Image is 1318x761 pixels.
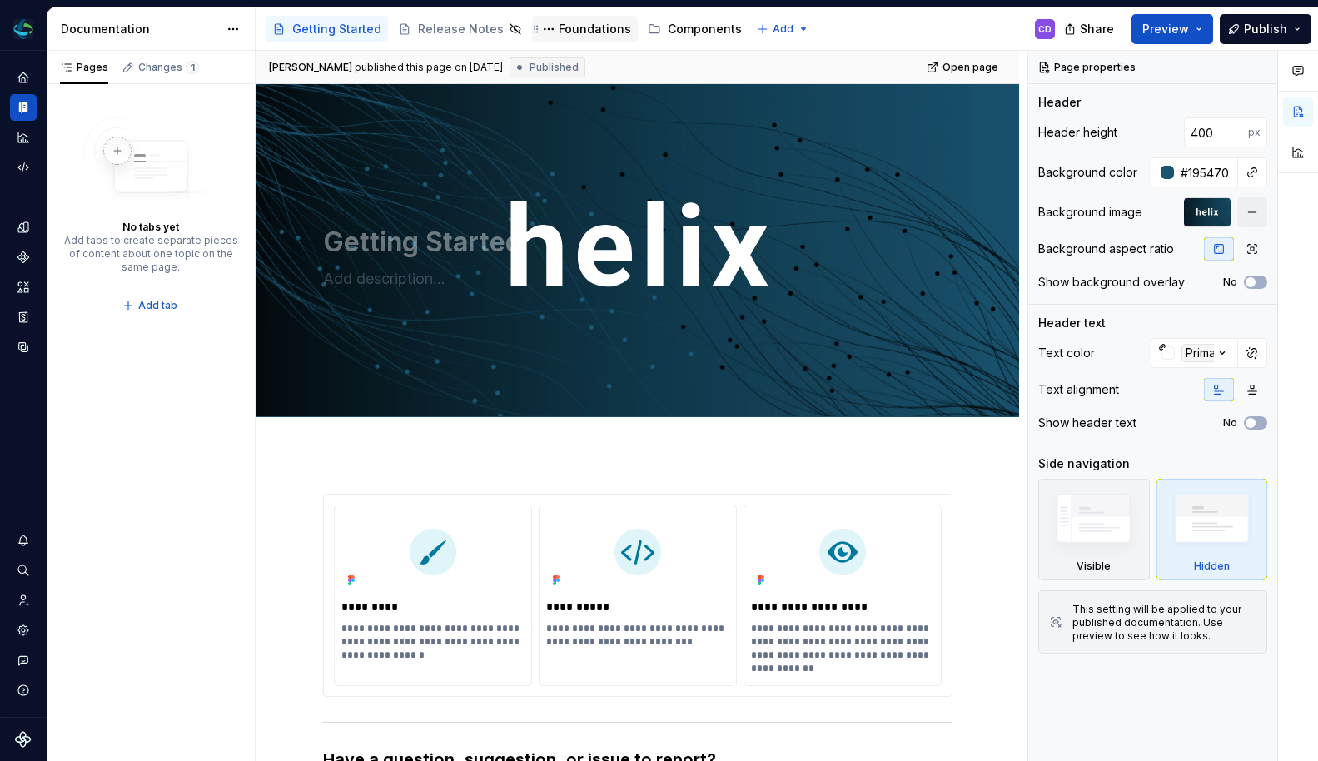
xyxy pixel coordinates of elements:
div: Background aspect ratio [1038,241,1174,257]
a: Components [641,16,749,42]
span: [PERSON_NAME] [269,61,352,74]
span: Share [1080,21,1114,37]
span: Open page [942,61,998,74]
div: Getting Started [292,21,381,37]
button: Share [1056,14,1125,44]
button: Preview [1131,14,1213,44]
img: f6f21888-ac52-4431-a6ea-009a12e2bf23.png [13,19,33,39]
a: Data sources [10,334,37,361]
a: Documentation [10,94,37,121]
span: 1 [186,61,199,74]
span: Add tab [138,299,177,312]
a: Foundations [532,16,638,42]
textarea: Getting Started [320,222,949,262]
a: Components [10,244,37,271]
a: Release Notes [391,16,529,42]
a: Assets [10,274,37,301]
span: Published [530,61,579,74]
div: Text alignment [1038,381,1119,398]
div: Pages [60,61,108,74]
span: Add [773,22,793,36]
a: Design tokens [10,214,37,241]
span: Preview [1142,21,1189,37]
div: Foundations [559,21,631,37]
button: Primary/100 [1151,338,1238,368]
p: px [1248,126,1261,139]
button: Add tab [117,294,185,317]
label: No [1223,416,1237,430]
div: Add tabs to create separate pieces of content about one topic on the same page. [63,234,238,274]
input: Auto [1184,117,1248,147]
a: Getting Started [266,16,388,42]
button: Publish [1220,14,1311,44]
div: Side navigation [1038,455,1130,472]
span: Publish [1244,21,1287,37]
input: Auto [1174,157,1238,187]
div: Page tree [266,12,749,46]
a: Home [10,64,37,91]
div: Show background overlay [1038,274,1185,291]
div: Primary/100 [1181,344,1253,362]
div: Header height [1038,124,1117,141]
div: Visible [1077,560,1111,573]
a: Settings [10,617,37,644]
div: Hidden [1194,560,1230,573]
label: No [1223,276,1237,289]
button: Add [752,17,814,41]
div: Background image [1038,204,1142,221]
div: Visible [1038,479,1150,580]
button: Contact support [10,647,37,674]
div: Documentation [61,21,218,37]
div: Hidden [1156,479,1268,580]
a: Storybook stories [10,304,37,331]
svg: Supernova Logo [15,731,32,748]
div: Header [1038,94,1081,111]
button: Notifications [10,527,37,554]
a: Code automation [10,154,37,181]
button: Search ⌘K [10,557,37,584]
a: Analytics [10,124,37,151]
div: Release Notes [418,21,504,37]
div: Background color [1038,164,1137,181]
div: published this page on [DATE] [355,61,503,74]
a: Invite team [10,587,37,614]
div: This setting will be applied to your published documentation. Use preview to see how it looks. [1072,603,1256,643]
div: Components [668,21,742,37]
div: Show header text [1038,415,1136,431]
div: CD [1038,22,1052,36]
div: Text color [1038,345,1095,361]
div: Header text [1038,315,1106,331]
a: Open page [922,56,1006,79]
div: Changes [138,61,199,74]
div: No tabs yet [122,221,179,234]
